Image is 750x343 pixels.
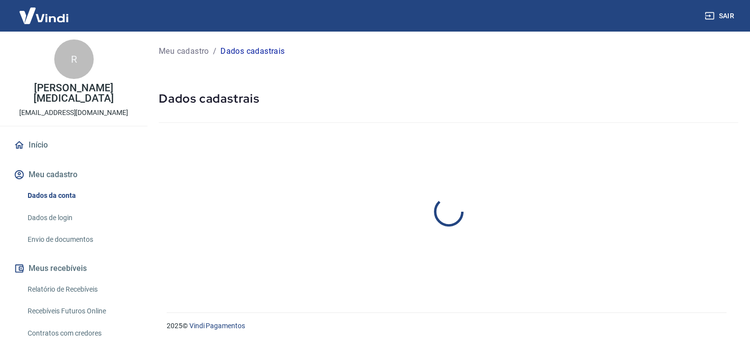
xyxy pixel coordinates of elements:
a: Meu cadastro [159,45,209,57]
p: [PERSON_NAME][MEDICAL_DATA] [8,83,140,104]
a: Vindi Pagamentos [189,322,245,330]
p: Dados cadastrais [220,45,285,57]
p: 2025 © [167,321,726,331]
a: Recebíveis Futuros Online [24,301,136,321]
p: [EMAIL_ADDRESS][DOMAIN_NAME] [19,108,128,118]
a: Envio de documentos [24,229,136,250]
h5: Dados cadastrais [159,91,738,107]
a: Relatório de Recebíveis [24,279,136,300]
img: Vindi [12,0,76,31]
p: / [213,45,216,57]
a: Dados de login [24,208,136,228]
button: Meu cadastro [12,164,136,186]
a: Dados da conta [24,186,136,206]
a: Início [12,134,136,156]
button: Sair [703,7,738,25]
button: Meus recebíveis [12,258,136,279]
div: R [54,39,94,79]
